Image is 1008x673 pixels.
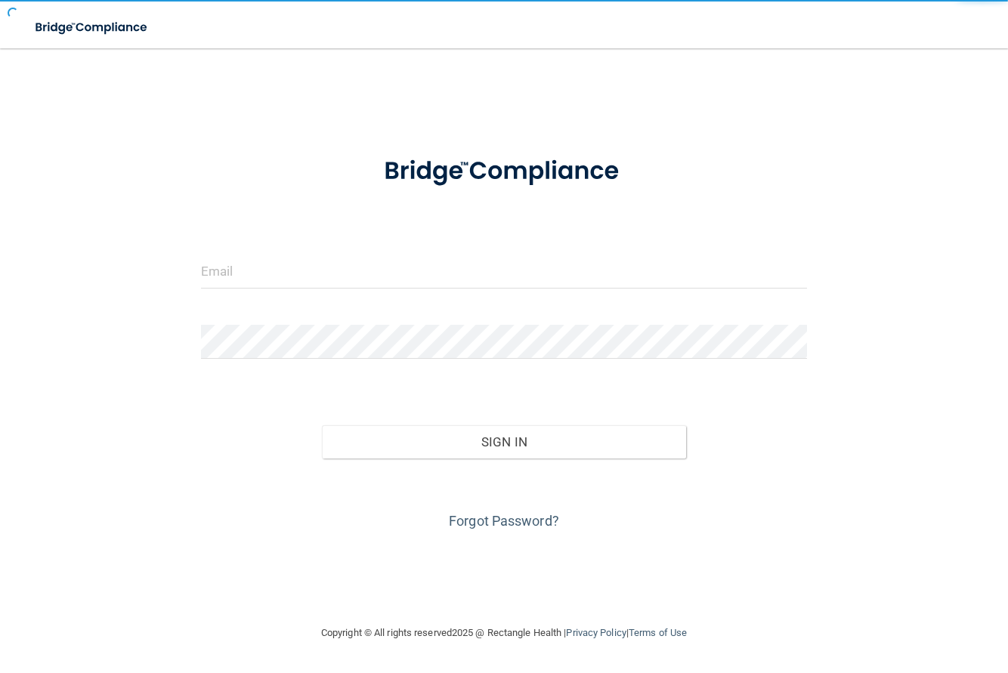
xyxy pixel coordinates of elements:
[358,139,650,204] img: bridge_compliance_login_screen.278c3ca4.svg
[566,627,626,638] a: Privacy Policy
[228,609,780,657] div: Copyright © All rights reserved 2025 @ Rectangle Health | |
[322,425,686,458] button: Sign In
[23,12,162,43] img: bridge_compliance_login_screen.278c3ca4.svg
[201,255,808,289] input: Email
[629,627,687,638] a: Terms of Use
[449,513,559,529] a: Forgot Password?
